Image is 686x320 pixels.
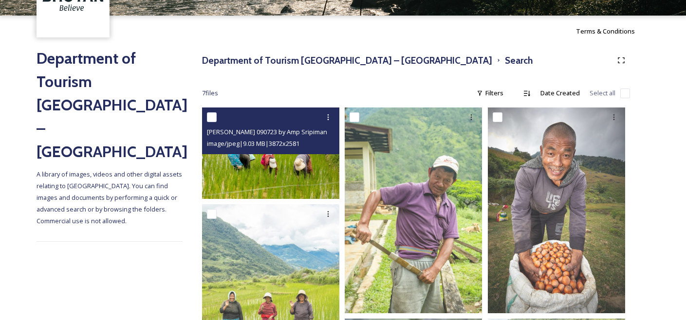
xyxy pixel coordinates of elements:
img: WattBryan-20180930-4997.jpg [488,107,625,313]
span: Select all [590,89,615,98]
a: Terms & Conditions [576,25,649,37]
h2: Department of Tourism [GEOGRAPHIC_DATA] – [GEOGRAPHIC_DATA] [37,47,183,163]
span: Terms & Conditions [576,27,635,36]
span: 7 file s [202,89,218,98]
img: Khoma 130723 by Amp Sripimanwat-56.jpg [345,107,482,313]
span: A library of images, videos and other digital assets relating to [GEOGRAPHIC_DATA]. You can find ... [37,170,184,225]
div: Filters [472,84,508,103]
div: Date Created [536,84,585,103]
h3: Search [505,53,533,68]
h3: Department of Tourism [GEOGRAPHIC_DATA] – [GEOGRAPHIC_DATA] [202,53,492,68]
span: [PERSON_NAME] 090723 by Amp Sripimanwat-181.jpg [207,127,360,136]
span: image/jpeg | 9.03 MB | 3872 x 2581 [207,139,299,148]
